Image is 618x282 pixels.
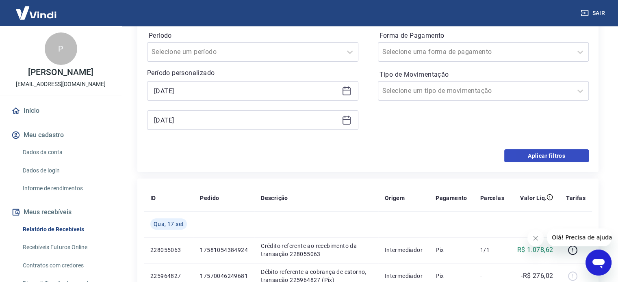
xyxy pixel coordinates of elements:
[150,272,187,280] p: 225964827
[517,245,553,255] p: R$ 1.078,62
[154,114,338,126] input: Data final
[480,194,504,202] p: Parcelas
[5,6,68,12] span: Olá! Precisa de ajuda?
[200,246,248,254] p: 17581054384924
[10,126,112,144] button: Meu cadastro
[10,102,112,120] a: Início
[385,246,423,254] p: Intermediador
[261,194,288,202] p: Descrição
[520,194,546,202] p: Valor Líq.
[149,31,357,41] label: Período
[379,31,588,41] label: Forma de Pagamento
[20,180,112,197] a: Informe de rendimentos
[28,68,93,77] p: [PERSON_NAME]
[385,194,405,202] p: Origem
[20,162,112,179] a: Dados de login
[154,85,338,97] input: Data inicial
[20,221,112,238] a: Relatório de Recebíveis
[10,203,112,221] button: Meus recebíveis
[45,32,77,65] div: P
[579,6,608,21] button: Sair
[480,272,504,280] p: -
[150,194,156,202] p: ID
[480,246,504,254] p: 1/1
[200,194,219,202] p: Pedido
[547,228,611,246] iframe: Mensagem da empresa
[436,246,467,254] p: Pix
[154,220,184,228] span: Qua, 17 set
[385,272,423,280] p: Intermediador
[147,68,358,78] p: Período personalizado
[436,272,467,280] p: Pix
[527,230,544,246] iframe: Fechar mensagem
[585,250,611,276] iframe: Botão para abrir a janela de mensagens
[200,272,248,280] p: 17570046249681
[566,194,585,202] p: Tarifas
[20,144,112,161] a: Dados da conta
[150,246,187,254] p: 228055063
[16,80,106,88] p: [EMAIL_ADDRESS][DOMAIN_NAME]
[504,149,589,162] button: Aplicar filtros
[521,271,553,281] p: -R$ 276,02
[261,242,372,258] p: Crédito referente ao recebimento da transação 228055063
[379,70,588,80] label: Tipo de Movimentação
[10,0,63,25] img: Vindi
[20,239,112,256] a: Recebíveis Futuros Online
[20,257,112,274] a: Contratos com credores
[436,194,467,202] p: Pagamento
